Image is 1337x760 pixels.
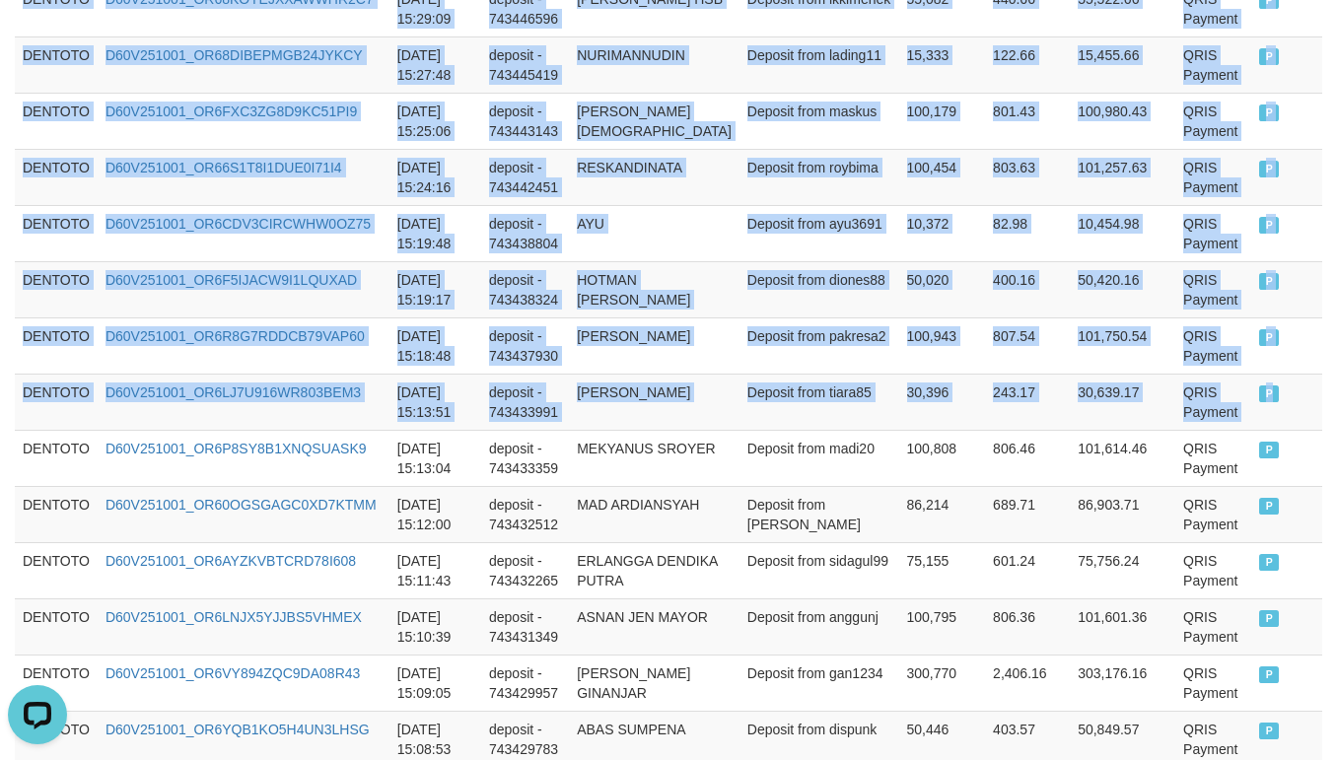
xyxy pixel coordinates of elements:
[985,542,1070,598] td: 601.24
[1259,554,1279,571] span: PAID
[106,497,377,513] a: D60V251001_OR60OGSGAGC0XD7KTMM
[106,104,357,119] a: D60V251001_OR6FXC3ZG8D9KC51PI9
[106,328,365,344] a: D60V251001_OR6R8G7RDDCB79VAP60
[1259,610,1279,627] span: PAID
[739,93,899,149] td: Deposit from maskus
[1259,498,1279,515] span: PAID
[1259,723,1279,739] span: PAID
[481,598,569,655] td: deposit - 743431349
[899,655,986,711] td: 300,770
[1259,217,1279,234] span: PAID
[739,430,899,486] td: Deposit from madi20
[106,609,362,625] a: D60V251001_OR6LNJX5YJJBS5VHMEX
[739,317,899,374] td: Deposit from pakresa2
[106,160,342,175] a: D60V251001_OR66S1T8I1DUE0I71I4
[1259,442,1279,458] span: PAID
[569,149,739,205] td: RESKANDINATA
[985,317,1070,374] td: 807.54
[1070,93,1175,149] td: 100,980.43
[739,486,899,542] td: Deposit from [PERSON_NAME]
[569,542,739,598] td: ERLANGGA DENDIKA PUTRA
[1175,430,1251,486] td: QRIS Payment
[899,261,986,317] td: 50,020
[899,317,986,374] td: 100,943
[106,441,367,456] a: D60V251001_OR6P8SY8B1XNQSUASK9
[15,317,98,374] td: DENTOTO
[106,553,356,569] a: D60V251001_OR6AYZKVBTCRD78I608
[1175,655,1251,711] td: QRIS Payment
[899,36,986,93] td: 15,333
[899,598,986,655] td: 100,795
[389,430,481,486] td: [DATE] 15:13:04
[15,261,98,317] td: DENTOTO
[1175,93,1251,149] td: QRIS Payment
[739,542,899,598] td: Deposit from sidagul99
[481,486,569,542] td: deposit - 743432512
[985,486,1070,542] td: 689.71
[899,430,986,486] td: 100,808
[15,542,98,598] td: DENTOTO
[985,149,1070,205] td: 803.63
[1175,542,1251,598] td: QRIS Payment
[389,317,481,374] td: [DATE] 15:18:48
[899,542,986,598] td: 75,155
[739,374,899,430] td: Deposit from tiara85
[106,47,363,63] a: D60V251001_OR68DIBEPMGB24JYKCY
[569,598,739,655] td: ASNAN JEN MAYOR
[1175,205,1251,261] td: QRIS Payment
[569,655,739,711] td: [PERSON_NAME] GINANJAR
[1070,655,1175,711] td: 303,176.16
[1175,261,1251,317] td: QRIS Payment
[985,430,1070,486] td: 806.46
[985,655,1070,711] td: 2,406.16
[1259,48,1279,65] span: PAID
[106,384,361,400] a: D60V251001_OR6LJ7U916WR803BEM3
[481,261,569,317] td: deposit - 743438324
[389,486,481,542] td: [DATE] 15:12:00
[15,36,98,93] td: DENTOTO
[481,655,569,711] td: deposit - 743429957
[899,205,986,261] td: 10,372
[569,205,739,261] td: AYU
[389,205,481,261] td: [DATE] 15:19:48
[985,36,1070,93] td: 122.66
[1070,205,1175,261] td: 10,454.98
[106,722,370,737] a: D60V251001_OR6YQB1KO5H4UN3LHSG
[389,93,481,149] td: [DATE] 15:25:06
[1259,104,1279,121] span: PAID
[739,205,899,261] td: Deposit from ayu3691
[1175,598,1251,655] td: QRIS Payment
[1070,430,1175,486] td: 101,614.46
[389,598,481,655] td: [DATE] 15:10:39
[1259,666,1279,683] span: PAID
[1259,385,1279,402] span: PAID
[481,542,569,598] td: deposit - 743432265
[569,261,739,317] td: HOTMAN [PERSON_NAME]
[15,205,98,261] td: DENTOTO
[1259,329,1279,346] span: PAID
[1070,261,1175,317] td: 50,420.16
[1070,317,1175,374] td: 101,750.54
[569,374,739,430] td: [PERSON_NAME]
[481,149,569,205] td: deposit - 743442451
[15,430,98,486] td: DENTOTO
[739,149,899,205] td: Deposit from roybima
[985,598,1070,655] td: 806.36
[389,542,481,598] td: [DATE] 15:11:43
[481,36,569,93] td: deposit - 743445419
[1259,161,1279,177] span: PAID
[569,317,739,374] td: [PERSON_NAME]
[481,93,569,149] td: deposit - 743443143
[1175,486,1251,542] td: QRIS Payment
[739,598,899,655] td: Deposit from anggunj
[15,598,98,655] td: DENTOTO
[985,205,1070,261] td: 82.98
[899,93,986,149] td: 100,179
[15,486,98,542] td: DENTOTO
[739,261,899,317] td: Deposit from diones88
[389,261,481,317] td: [DATE] 15:19:17
[389,36,481,93] td: [DATE] 15:27:48
[899,149,986,205] td: 100,454
[569,93,739,149] td: [PERSON_NAME][DEMOGRAPHIC_DATA]
[985,374,1070,430] td: 243.17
